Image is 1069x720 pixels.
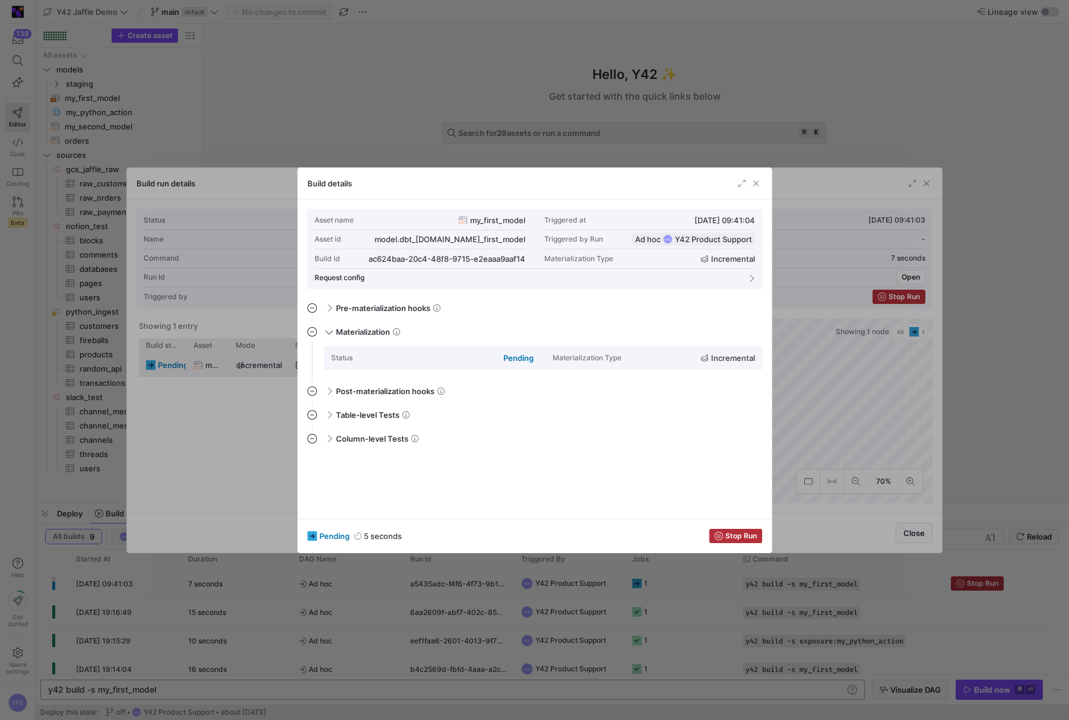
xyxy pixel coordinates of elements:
[364,531,402,541] y42-duration: 5 seconds
[663,234,673,244] div: YPS
[694,215,755,225] span: [DATE] 09:41:04
[315,216,354,224] div: Asset name
[307,429,762,448] mat-expansion-panel-header: Column-level Tests
[711,353,755,363] span: incremental
[336,434,408,443] span: Column-level Tests
[725,532,757,540] span: Stop Run
[336,386,434,396] span: Post-materialization hooks
[336,303,430,313] span: Pre-materialization hooks
[307,405,762,424] mat-expansion-panel-header: Table-level Tests
[375,234,525,244] div: model.dbt_[DOMAIN_NAME]_first_model
[336,327,390,337] span: Materialization
[307,346,762,382] div: Materialization
[711,254,755,264] span: incremental
[315,269,755,287] mat-expansion-panel-header: Request config
[632,233,755,246] button: Ad hocYPSY42 Product Support
[553,354,621,362] div: Materialization Type
[307,322,762,341] mat-expansion-panel-header: Materialization
[544,255,613,263] span: Materialization Type
[336,410,399,420] span: Table-level Tests
[470,215,525,225] span: my_first_model
[307,179,352,188] h3: Build details
[503,353,534,363] div: pending
[307,299,762,318] mat-expansion-panel-header: Pre-materialization hooks
[331,354,353,362] div: Status
[709,529,762,543] button: Stop Run
[544,235,603,243] div: Triggered by Run
[369,254,525,264] div: ac624baa-20c4-48f8-9715-e2eaaa9aaf14
[315,255,340,263] div: Build id
[315,235,341,243] div: Asset id
[307,382,762,401] mat-expansion-panel-header: Post-materialization hooks
[675,234,752,244] span: Y42 Product Support
[315,274,741,282] mat-panel-title: Request config
[635,234,661,244] span: Ad hoc
[544,216,586,224] div: Triggered at
[319,531,350,541] span: pending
